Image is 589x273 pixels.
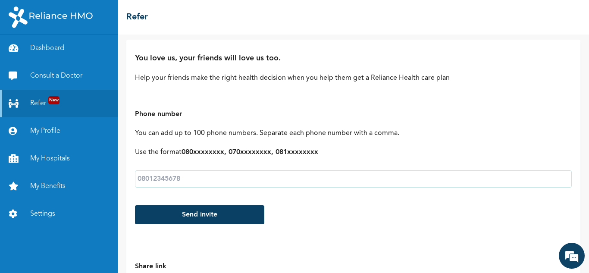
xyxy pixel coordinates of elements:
[126,11,148,24] h2: Refer
[135,147,572,157] p: Use the format
[135,261,572,272] h3: Share link
[9,6,93,28] img: RelianceHMO's Logo
[50,90,119,177] span: We're online!
[48,96,60,104] span: New
[135,205,264,224] button: Send invite
[135,128,572,138] p: You can add up to 100 phone numbers. Separate each phone number with a comma.
[45,48,145,60] div: Chat with us now
[85,228,165,255] div: FAQs
[135,73,572,83] p: Help your friends make the right health decision when you help them get a Reliance Health care plan
[135,109,572,119] h3: Phone number
[141,4,162,25] div: Minimize live chat window
[135,53,572,64] h2: You love us, your friends will love us too.
[4,243,85,249] span: Conversation
[182,149,318,156] b: 080xxxxxxxx, 070xxxxxxxx, 081xxxxxxxx
[16,43,35,65] img: d_794563401_company_1708531726252_794563401
[135,170,572,188] input: 08012345678
[4,198,164,228] textarea: Type your message and hit 'Enter'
